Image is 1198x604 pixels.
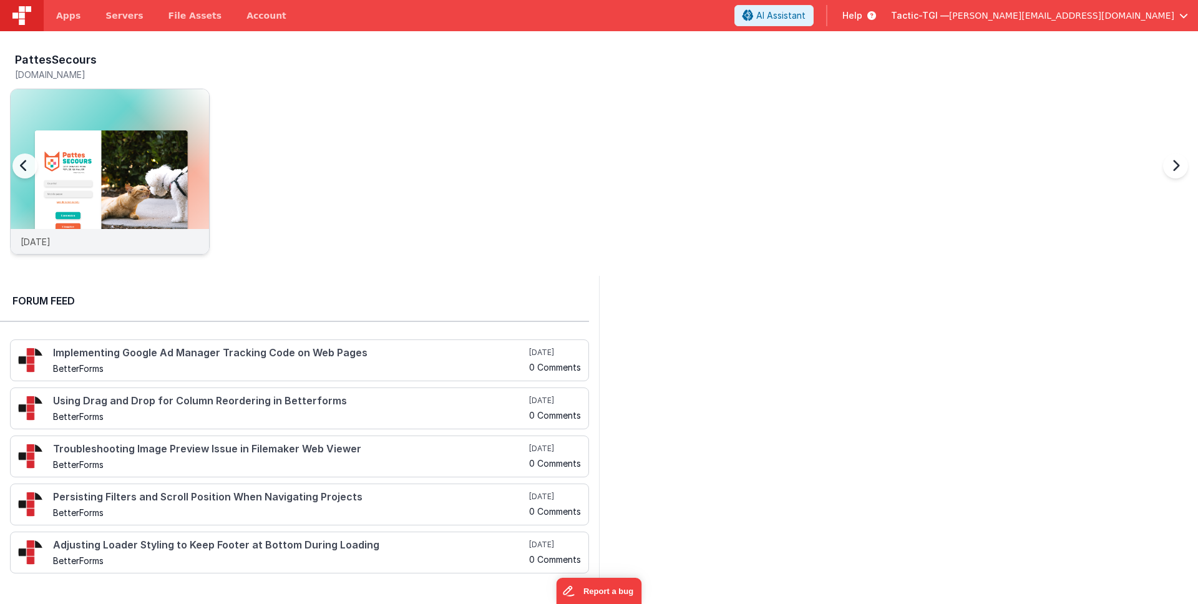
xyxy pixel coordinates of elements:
h4: Implementing Google Ad Manager Tracking Code on Web Pages [53,348,527,359]
span: Apps [56,9,80,22]
h5: BetterForms [53,412,527,421]
span: File Assets [168,9,222,22]
img: 295_2.png [18,492,43,517]
a: Persisting Filters and Scroll Position When Navigating Projects BetterForms [DATE] 0 Comments [10,484,589,525]
h5: BetterForms [53,508,527,517]
h5: BetterForms [53,460,527,469]
h2: Forum Feed [12,293,577,308]
h3: PattesSecours [15,54,97,66]
iframe: Marker.io feedback button [557,578,642,604]
h4: Persisting Filters and Scroll Position When Navigating Projects [53,492,527,503]
h5: [DOMAIN_NAME] [15,70,210,79]
h5: BetterForms [53,364,527,373]
span: Servers [105,9,143,22]
h5: 0 Comments [529,411,581,420]
span: [PERSON_NAME][EMAIL_ADDRESS][DOMAIN_NAME] [949,9,1174,22]
a: Implementing Google Ad Manager Tracking Code on Web Pages BetterForms [DATE] 0 Comments [10,339,589,381]
h5: [DATE] [529,396,581,406]
h5: 0 Comments [529,363,581,372]
h5: [DATE] [529,444,581,454]
h5: [DATE] [529,540,581,550]
span: AI Assistant [756,9,806,22]
a: Adjusting Loader Styling to Keep Footer at Bottom During Loading BetterForms [DATE] 0 Comments [10,532,589,573]
a: Using Drag and Drop for Column Reordering in Betterforms BetterForms [DATE] 0 Comments [10,387,589,429]
h5: BetterForms [53,556,527,565]
h4: Troubleshooting Image Preview Issue in Filemaker Web Viewer [53,444,527,455]
h4: Adjusting Loader Styling to Keep Footer at Bottom During Loading [53,540,527,551]
span: Help [842,9,862,22]
a: Troubleshooting Image Preview Issue in Filemaker Web Viewer BetterForms [DATE] 0 Comments [10,436,589,477]
h5: [DATE] [529,492,581,502]
button: Tactic-TGI — [PERSON_NAME][EMAIL_ADDRESS][DOMAIN_NAME] [891,9,1188,22]
img: 295_2.png [18,444,43,469]
img: 295_2.png [18,396,43,421]
img: 295_2.png [18,540,43,565]
h5: 0 Comments [529,459,581,468]
span: Tactic-TGI — [891,9,949,22]
img: 295_2.png [18,348,43,373]
h5: 0 Comments [529,555,581,564]
h5: 0 Comments [529,507,581,516]
h4: Using Drag and Drop for Column Reordering in Betterforms [53,396,527,407]
h5: [DATE] [529,348,581,358]
button: AI Assistant [734,5,814,26]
